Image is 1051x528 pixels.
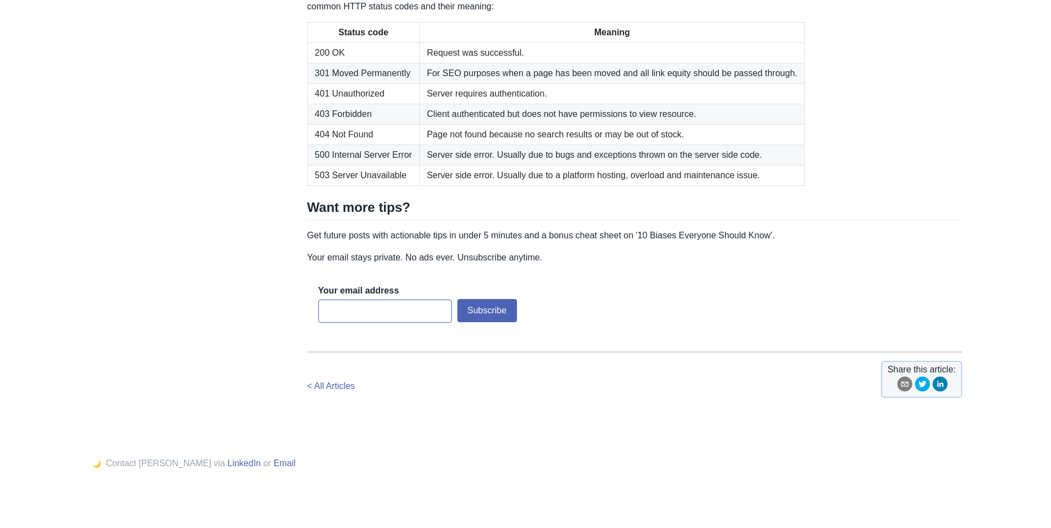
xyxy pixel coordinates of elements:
td: Client authenticated but does not have permissions to view resource. [419,104,805,124]
span: Share this article: [888,363,956,376]
td: Server side error. Usually due to bugs and exceptions thrown on the server side code. [419,145,805,165]
td: 403 Forbidden [307,104,419,124]
td: Page not found because no search results or may be out of stock. [419,124,805,145]
a: < All Articles [307,381,355,391]
td: 200 OK [307,42,419,63]
button: linkedin [932,376,948,396]
p: Your email stays private. No ads ever. Unsubscribe anytime. [307,251,963,264]
button: Subscribe [457,299,517,322]
td: 503 Server Unavailable [307,165,419,185]
button: 🌙 [89,459,105,468]
button: twitter [915,376,930,396]
span: or [263,458,271,468]
h2: Want more tips? [307,199,963,220]
label: Your email address [318,285,399,297]
td: 500 Internal Server Error [307,145,419,165]
td: Request was successful. [419,42,805,63]
a: LinkedIn [227,458,261,468]
p: Get future posts with actionable tips in under 5 minutes and a bonus cheat sheet on '10 Biases Ev... [307,229,963,242]
button: email [897,376,913,396]
th: Status code [307,22,419,42]
td: 301 Moved Permanently [307,63,419,83]
td: Server side error. Usually due to a platform hosting, overload and maintenance issue. [419,165,805,185]
a: Email [274,458,296,468]
td: Server requires authentication. [419,83,805,104]
td: For SEO purposes when a page has been moved and all link equity should be passed through. [419,63,805,83]
td: 404 Not Found [307,124,419,145]
span: Contact [PERSON_NAME] via [106,458,225,468]
td: 401 Unauthorized [307,83,419,104]
th: Meaning [419,22,805,42]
